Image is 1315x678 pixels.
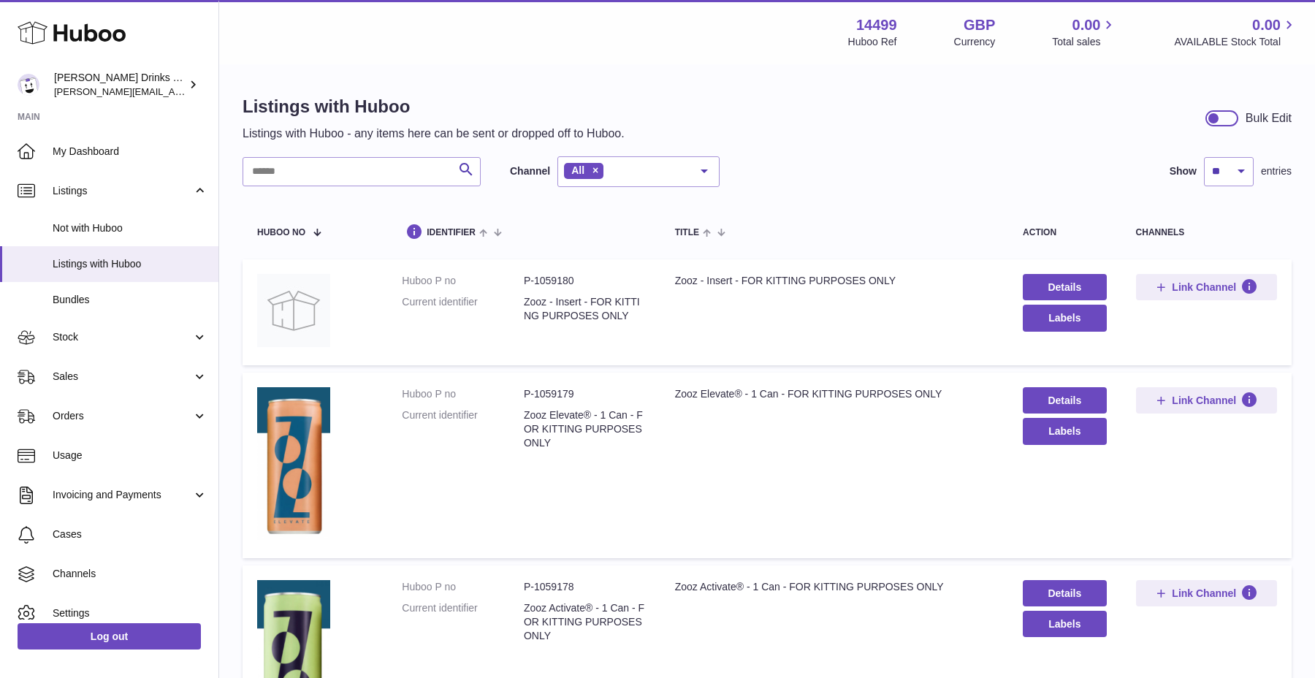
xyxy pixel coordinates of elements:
[1261,164,1292,178] span: entries
[524,408,646,450] dd: Zooz Elevate® - 1 Can - FOR KITTING PURPOSES ONLY
[257,274,330,347] img: Zooz - Insert - FOR KITTING PURPOSES ONLY
[53,606,207,620] span: Settings
[1023,274,1107,300] a: Details
[243,95,625,118] h1: Listings with Huboo
[402,295,524,323] dt: Current identifier
[1072,15,1101,35] span: 0.00
[1172,394,1236,407] span: Link Channel
[18,74,39,96] img: daniel@zoosdrinks.com
[53,527,207,541] span: Cases
[954,35,996,49] div: Currency
[1172,281,1236,294] span: Link Channel
[848,35,897,49] div: Huboo Ref
[1170,164,1197,178] label: Show
[1172,587,1236,600] span: Link Channel
[524,387,646,401] dd: P-1059179
[53,145,207,159] span: My Dashboard
[257,228,305,237] span: Huboo no
[675,580,994,594] div: Zooz Activate® - 1 Can - FOR KITTING PURPOSES ONLY
[675,228,699,237] span: title
[54,85,293,97] span: [PERSON_NAME][EMAIL_ADDRESS][DOMAIN_NAME]
[54,71,186,99] div: [PERSON_NAME] Drinks LTD (t/a Zooz)
[1174,15,1297,49] a: 0.00 AVAILABLE Stock Total
[510,164,550,178] label: Channel
[53,449,207,462] span: Usage
[53,293,207,307] span: Bundles
[402,580,524,594] dt: Huboo P no
[1023,418,1107,444] button: Labels
[524,580,646,594] dd: P-1059178
[524,295,646,323] dd: Zooz - Insert - FOR KITTING PURPOSES ONLY
[243,126,625,142] p: Listings with Huboo - any items here can be sent or dropped off to Huboo.
[1136,387,1277,414] button: Link Channel
[53,567,207,581] span: Channels
[402,408,524,450] dt: Current identifier
[1023,580,1107,606] a: Details
[1252,15,1281,35] span: 0.00
[1023,611,1107,637] button: Labels
[257,387,330,540] img: Zooz Elevate® - 1 Can - FOR KITTING PURPOSES ONLY
[402,387,524,401] dt: Huboo P no
[53,221,207,235] span: Not with Huboo
[1052,15,1117,49] a: 0.00 Total sales
[1023,387,1107,414] a: Details
[1136,580,1277,606] button: Link Channel
[427,228,476,237] span: identifier
[675,274,994,288] div: Zooz - Insert - FOR KITTING PURPOSES ONLY
[1023,228,1107,237] div: action
[964,15,995,35] strong: GBP
[1023,305,1107,331] button: Labels
[1136,274,1277,300] button: Link Channel
[18,623,201,650] a: Log out
[402,601,524,643] dt: Current identifier
[1052,35,1117,49] span: Total sales
[856,15,897,35] strong: 14499
[53,488,192,502] span: Invoicing and Payments
[1136,228,1277,237] div: channels
[53,370,192,384] span: Sales
[53,409,192,423] span: Orders
[1174,35,1297,49] span: AVAILABLE Stock Total
[675,387,994,401] div: Zooz Elevate® - 1 Can - FOR KITTING PURPOSES ONLY
[53,257,207,271] span: Listings with Huboo
[1246,110,1292,126] div: Bulk Edit
[524,274,646,288] dd: P-1059180
[53,330,192,344] span: Stock
[571,164,584,176] span: All
[402,274,524,288] dt: Huboo P no
[53,184,192,198] span: Listings
[524,601,646,643] dd: Zooz Activate® - 1 Can - FOR KITTING PURPOSES ONLY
